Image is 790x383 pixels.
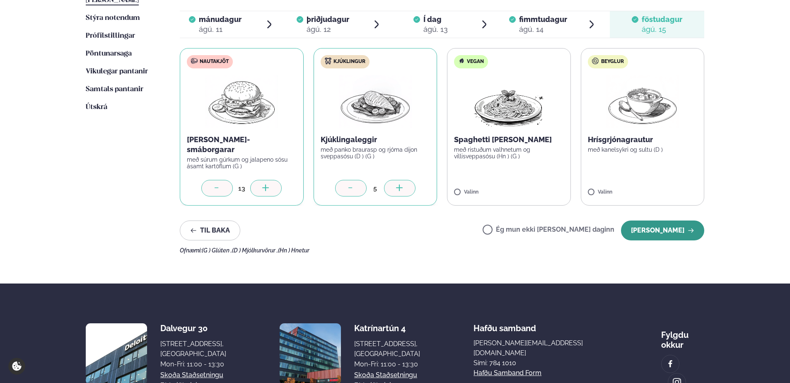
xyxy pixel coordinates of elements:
[187,135,297,155] p: [PERSON_NAME]-smáborgarar
[232,247,278,254] span: (D ) Mjólkurvörur ,
[321,135,430,145] p: Kjúklingaleggir
[423,15,448,24] span: Í dag
[367,184,384,193] div: 5
[519,24,567,34] div: ágú. 14
[588,146,698,153] p: með kanelsykri og sultu (D )
[474,368,541,378] a: Hafðu samband form
[191,58,198,64] img: beef.svg
[180,247,704,254] div: Ofnæmi:
[233,184,250,193] div: 13
[354,359,420,369] div: Mon-Fri: 11:00 - 13:30
[86,31,135,41] a: Prófílstillingar
[333,58,365,65] span: Kjúklingur
[621,221,704,240] button: [PERSON_NAME]
[160,359,226,369] div: Mon-Fri: 11:00 - 13:30
[601,58,624,65] span: Beyglur
[278,247,309,254] span: (Hn ) Hnetur
[339,75,412,128] img: Chicken-breast.png
[160,323,226,333] div: Dalvegur 30
[8,358,25,375] a: Cookie settings
[86,85,143,95] a: Samtals pantanir
[86,67,148,77] a: Vikulegar pantanir
[606,75,679,128] img: Soup.png
[519,15,567,24] span: fimmtudagur
[307,15,349,24] span: þriðjudagur
[160,339,226,359] div: [STREET_ADDRESS], [GEOGRAPHIC_DATA]
[86,102,107,112] a: Útskrá
[321,146,430,160] p: með panko braurasp og rjóma dijon sveppasósu (D ) (G )
[86,13,140,23] a: Stýra notendum
[454,146,564,160] p: með ristuðum valhnetum og villisveppasósu (Hn ) (G )
[86,49,132,59] a: Pöntunarsaga
[307,24,349,34] div: ágú. 12
[200,58,229,65] span: Nautakjöt
[472,75,545,128] img: Spagetti.png
[454,135,564,145] p: Spaghetti [PERSON_NAME]
[205,75,278,128] img: Hamburger.png
[642,24,682,34] div: ágú. 15
[458,58,465,64] img: Vegan.svg
[199,15,242,24] span: mánudagur
[199,24,242,34] div: ágú. 11
[325,58,331,64] img: chicken.svg
[354,323,420,333] div: Katrínartún 4
[642,15,682,24] span: föstudagur
[86,50,132,57] span: Pöntunarsaga
[187,156,297,170] p: með súrum gúrkum og jalapeno sósu ásamt kartöflum (G )
[666,359,675,369] img: image alt
[354,339,420,359] div: [STREET_ADDRESS], [GEOGRAPHIC_DATA]
[474,338,608,358] a: [PERSON_NAME][EMAIL_ADDRESS][DOMAIN_NAME]
[202,247,232,254] span: (G ) Glúten ,
[180,221,240,240] button: Til baka
[474,317,536,333] span: Hafðu samband
[661,323,704,350] div: Fylgdu okkur
[423,24,448,34] div: ágú. 13
[86,104,107,111] span: Útskrá
[354,370,417,380] a: Skoða staðsetningu
[86,32,135,39] span: Prófílstillingar
[160,370,223,380] a: Skoða staðsetningu
[86,86,143,93] span: Samtals pantanir
[592,58,599,64] img: bagle-new-16px.svg
[86,68,148,75] span: Vikulegar pantanir
[588,135,698,145] p: Hrísgrjónagrautur
[662,355,679,373] a: image alt
[86,15,140,22] span: Stýra notendum
[467,58,484,65] span: Vegan
[474,358,608,368] p: Sími: 784 1010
